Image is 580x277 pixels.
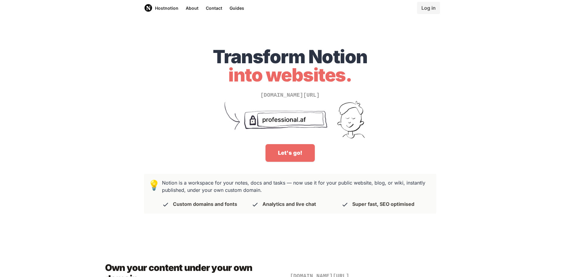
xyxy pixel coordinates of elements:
[260,92,319,98] span: [DOMAIN_NAME][URL]
[262,201,316,207] p: Analytics and live chat
[144,4,153,12] img: Host Notion logo
[148,179,160,191] span: 💡
[352,201,414,207] p: Super fast, SEO optimised
[214,99,366,144] img: Turn unprofessional Notion URLs into your sexy domain
[228,64,352,86] span: into websites.
[144,47,436,84] h1: Transform Notion
[265,144,315,162] a: Let's go!
[160,179,431,208] h3: Notion is a workspace for your notes, docs and tasks — now use it for your public website, blog, ...
[417,2,440,14] a: Log in
[173,201,237,207] p: Custom domains and fonts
